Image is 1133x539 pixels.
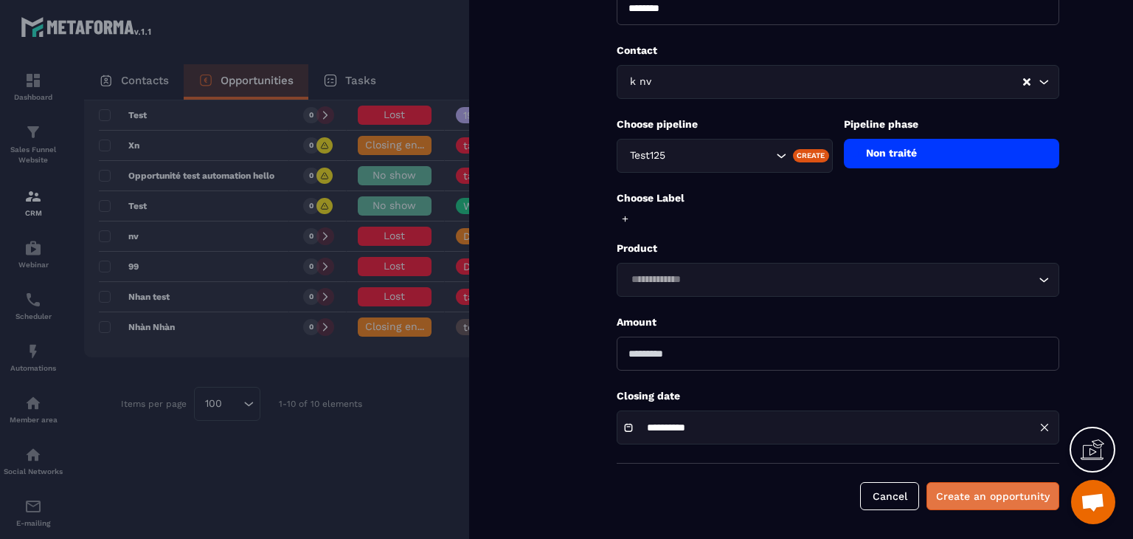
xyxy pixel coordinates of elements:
input: Search for option [678,148,772,164]
p: Contact [617,44,1059,58]
div: Search for option [617,65,1059,99]
p: Closing date [617,389,1059,403]
input: Search for option [654,74,1022,90]
div: Search for option [617,139,833,173]
button: Clear Selected [1023,77,1030,88]
span: k nv [626,74,654,90]
p: Amount [617,315,1059,329]
button: Cancel [860,482,919,510]
div: Mở cuộc trò chuyện [1071,480,1115,524]
p: Pipeline phase [844,117,1060,131]
p: Product [617,241,1059,255]
p: Choose Label [617,191,1059,205]
span: Test125 [626,148,678,164]
div: Create [793,149,829,162]
p: Choose pipeline [617,117,833,131]
button: Create an opportunity [926,482,1059,510]
div: Search for option [617,263,1059,297]
input: Search for option [626,272,1035,288]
